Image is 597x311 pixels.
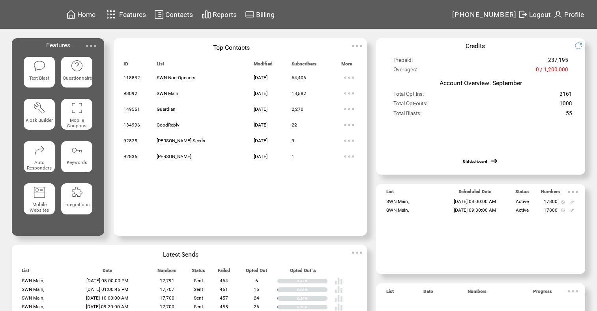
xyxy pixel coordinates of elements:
[292,91,306,96] span: 18,582
[297,305,328,309] div: 0.15%
[256,11,275,19] span: Billing
[64,202,90,207] span: Integrations
[124,154,137,159] span: 92836
[46,41,70,49] span: Features
[244,8,276,20] a: Billing
[393,110,421,120] span: Total Blasts:
[194,287,203,292] span: Sent
[245,9,255,19] img: creidtcard.svg
[544,199,558,204] span: 17800
[341,149,357,164] img: ellypsis.svg
[26,117,53,123] span: Kiosk Builder
[160,278,174,283] span: 17,791
[341,101,357,117] img: ellypsis.svg
[254,154,268,159] span: [DATE]
[63,75,92,81] span: Questionnaire
[124,138,137,143] span: 92825
[290,268,316,277] span: Opted Out %
[246,268,267,277] span: Opted Out
[77,11,95,19] span: Home
[22,304,44,309] span: SWN Main,
[292,61,316,70] span: Subscribers
[103,268,112,277] span: Date
[157,154,191,159] span: [PERSON_NAME]
[548,57,568,67] span: 237,195
[220,295,228,301] span: 457
[157,61,164,70] span: List
[61,99,92,135] a: Mobile Coupons
[468,289,487,298] span: Numbers
[541,189,560,198] span: Numbers
[202,9,211,19] img: chart.svg
[393,91,424,101] span: Total Opt-ins:
[61,183,92,219] a: Integrations
[160,304,174,309] span: 17,700
[297,279,328,283] div: 0.03%
[536,67,568,76] span: 0 / 1,200,000
[83,38,99,54] img: ellypsis.svg
[386,189,394,198] span: List
[341,70,357,86] img: ellypsis.svg
[220,287,228,292] span: 461
[570,209,574,212] img: edit.svg
[565,283,581,299] img: ellypsis.svg
[200,8,238,20] a: Reports
[103,7,148,22] a: Features
[533,289,552,298] span: Progress
[393,67,417,76] span: Overages:
[575,42,588,50] img: refresh.png
[254,287,259,292] span: 15
[213,44,250,51] span: Top Contacts
[297,287,328,292] div: 0.08%
[254,122,268,128] span: [DATE]
[529,11,551,19] span: Logout
[213,11,237,19] span: Reports
[518,9,528,19] img: exit.svg
[157,91,178,96] span: SWN Main
[515,189,529,198] span: Status
[67,117,86,128] span: Mobile Coupons
[104,8,118,21] img: features.svg
[254,295,259,301] span: 24
[33,60,46,72] img: text-blast.svg
[552,8,585,20] a: Profile
[157,75,195,80] span: SWN Non-Openers
[30,202,49,213] span: Mobile Websites
[561,200,565,204] img: notallowed.svg
[334,277,343,285] img: poll%20-%20white.svg
[24,183,55,219] a: Mobile Websites
[386,289,394,298] span: List
[194,278,203,283] span: Sent
[561,209,565,212] img: notallowed.svg
[463,159,487,164] a: Old dashboard
[292,106,303,112] span: 2,270
[565,184,581,200] img: ellypsis.svg
[516,199,529,204] span: Active
[292,122,297,128] span: 22
[33,186,46,199] img: mobile-websites.svg
[124,61,128,70] span: ID
[86,278,128,283] span: [DATE] 08:00:00 PM
[61,141,92,177] a: Keywords
[194,295,203,301] span: Sent
[160,287,174,292] span: 17,707
[124,122,140,128] span: 134996
[386,207,409,213] span: SWN Main,
[22,295,44,301] span: SWN Main,
[459,189,491,198] span: Scheduled Date
[341,117,357,133] img: ellypsis.svg
[86,304,128,309] span: [DATE] 09:20:00 AM
[254,91,268,96] span: [DATE]
[393,101,427,110] span: Total Opt-outs:
[220,304,228,309] span: 455
[157,268,176,277] span: Numbers
[119,11,146,19] span: Features
[386,199,409,204] span: SWN Main,
[163,251,198,258] span: Latest Sends
[124,91,137,96] span: 93092
[334,294,343,303] img: poll%20-%20white.svg
[292,154,294,159] span: 1
[393,57,413,67] span: Prepaid:
[255,278,258,283] span: 6
[29,75,49,81] span: Text Blast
